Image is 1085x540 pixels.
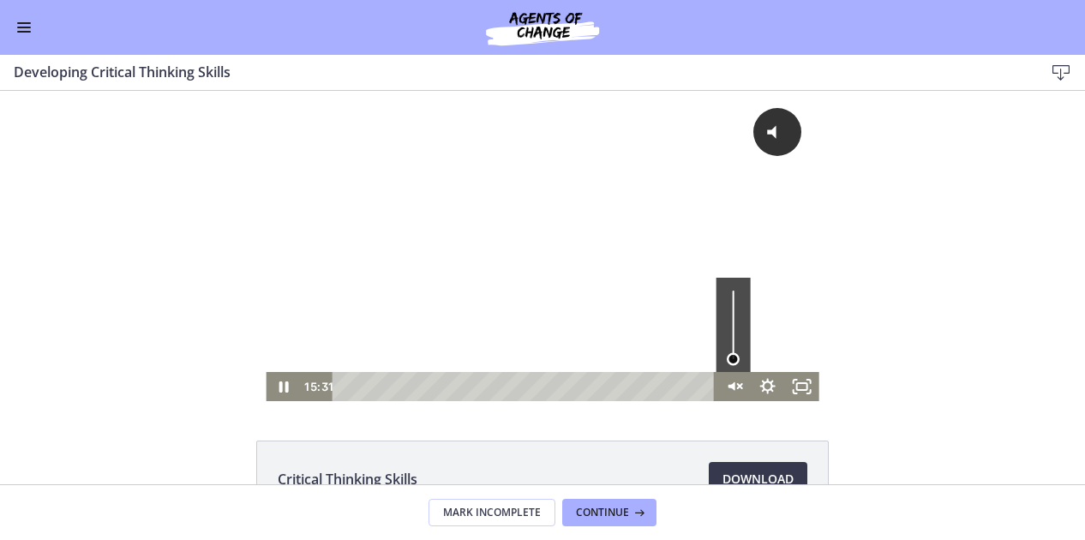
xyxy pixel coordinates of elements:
button: Mark Incomplete [429,499,555,526]
img: Agents of Change [440,7,645,48]
span: Mark Incomplete [443,506,541,519]
div: Volume [716,188,751,282]
button: Unmute [716,282,751,311]
span: Continue [576,506,629,519]
button: Fullscreen [785,282,819,311]
button: Click for sound [753,18,802,67]
h3: Developing Critical Thinking Skills [14,62,1016,82]
span: Critical Thinking Skills [278,469,417,489]
button: Pause [266,282,300,311]
button: Show settings menu [751,282,785,311]
span: Download [722,469,794,489]
button: Continue [562,499,656,526]
button: Enable menu [14,17,34,38]
div: Playbar [345,282,708,311]
a: Download [709,462,807,496]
